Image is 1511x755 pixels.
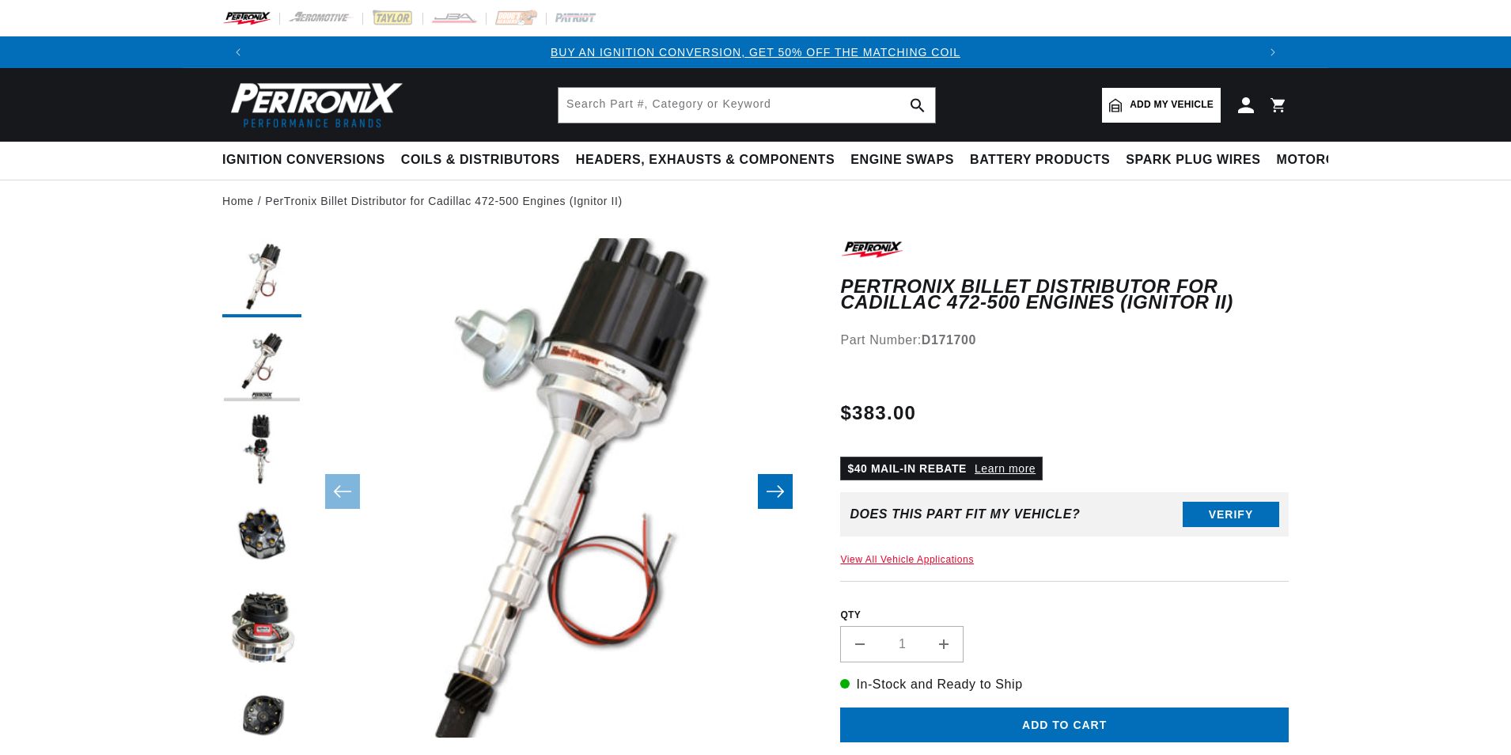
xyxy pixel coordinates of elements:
button: Slide left [325,474,360,509]
summary: Spark Plug Wires [1118,142,1268,179]
slideshow-component: Translation missing: en.sections.announcements.announcement_bar [183,36,1328,68]
button: Slide right [758,474,793,509]
span: Spark Plug Wires [1126,152,1260,169]
span: Engine Swaps [850,152,954,169]
a: Home [222,192,254,210]
div: Announcement [254,44,1257,61]
button: Load image 1 in gallery view [222,238,301,317]
input: Search Part #, Category or Keyword [559,88,935,123]
label: QTY [840,609,1289,622]
a: BUY AN IGNITION CONVERSION, GET 50% OFF THE MATCHING COIL [551,46,960,59]
button: Translation missing: en.sections.announcements.previous_announcement [222,36,254,68]
a: PerTronix Billet Distributor for Cadillac 472-500 Engines (Ignitor II) [265,192,623,210]
button: Load image 3 in gallery view [222,412,301,491]
button: Add to cart [840,708,1289,743]
button: Load image 6 in gallery view [222,673,301,753]
button: Translation missing: en.sections.announcements.next_announcement [1257,36,1289,68]
button: search button [900,88,935,123]
span: Add my vehicle [1130,97,1214,112]
div: 1 of 3 [254,44,1257,61]
span: Battery Products [970,152,1110,169]
p: $40 MAIL-IN REBATE [840,457,1043,480]
span: Headers, Exhausts & Components [576,152,835,169]
h1: PerTronix Billet Distributor for Cadillac 472-500 Engines (Ignitor II) [840,279,1289,311]
button: Load image 2 in gallery view [222,325,301,404]
media-gallery: Gallery Viewer [222,238,809,746]
summary: Battery Products [962,142,1118,179]
summary: Engine Swaps [843,142,962,179]
button: Load image 5 in gallery view [222,586,301,666]
summary: Ignition Conversions [222,142,393,179]
span: Motorcycle [1277,152,1371,169]
nav: breadcrumbs [222,192,1289,210]
strong: D171700 [922,333,976,347]
span: Coils & Distributors [401,152,560,169]
p: In-Stock and Ready to Ship [840,674,1289,695]
a: Learn more [975,462,1036,475]
span: $383.00 [840,399,916,427]
div: Does This part fit My vehicle? [850,507,1080,522]
img: Pertronix [222,78,404,132]
button: Load image 4 in gallery view [222,499,301,579]
summary: Coils & Distributors [393,142,568,179]
summary: Headers, Exhausts & Components [568,142,843,179]
a: View All Vehicle Applications [840,554,974,565]
a: Add my vehicle [1102,88,1221,123]
summary: Motorcycle [1269,142,1379,179]
span: Ignition Conversions [222,152,385,169]
button: Verify [1183,502,1279,527]
div: Part Number: [840,330,1289,351]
